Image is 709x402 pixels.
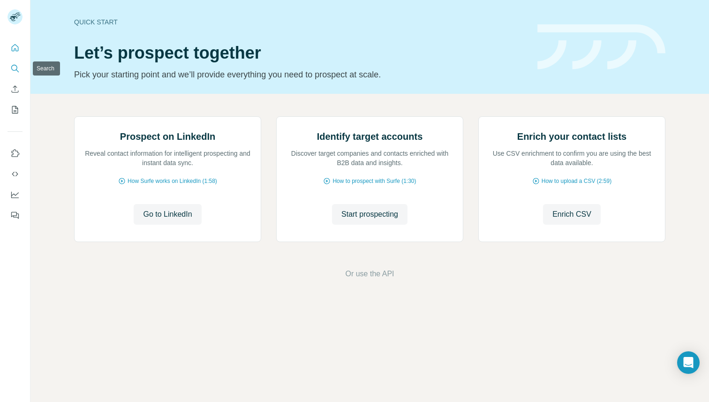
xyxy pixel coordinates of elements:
p: Discover target companies and contacts enriched with B2B data and insights. [286,149,453,167]
p: Reveal contact information for intelligent prospecting and instant data sync. [84,149,251,167]
h2: Prospect on LinkedIn [120,130,215,143]
h2: Enrich your contact lists [517,130,626,143]
p: Pick your starting point and we’ll provide everything you need to prospect at scale. [74,68,526,81]
span: How to prospect with Surfe (1:30) [332,177,416,185]
button: Enrich CSV [543,204,601,225]
span: Start prospecting [341,209,398,220]
h2: Identify target accounts [317,130,423,143]
button: My lists [8,101,23,118]
span: How to upload a CSV (2:59) [542,177,611,185]
button: Enrich CSV [8,81,23,98]
button: Start prospecting [332,204,407,225]
div: Quick start [74,17,526,27]
span: Go to LinkedIn [143,209,192,220]
img: banner [537,24,665,70]
button: Quick start [8,39,23,56]
h1: Let’s prospect together [74,44,526,62]
p: Use CSV enrichment to confirm you are using the best data available. [488,149,656,167]
button: Use Surfe on LinkedIn [8,145,23,162]
span: How Surfe works on LinkedIn (1:58) [128,177,217,185]
div: Open Intercom Messenger [677,351,700,374]
span: Enrich CSV [552,209,591,220]
button: Dashboard [8,186,23,203]
button: Use Surfe API [8,166,23,182]
button: Or use the API [345,268,394,280]
button: Go to LinkedIn [134,204,201,225]
button: Search [8,60,23,77]
button: Feedback [8,207,23,224]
